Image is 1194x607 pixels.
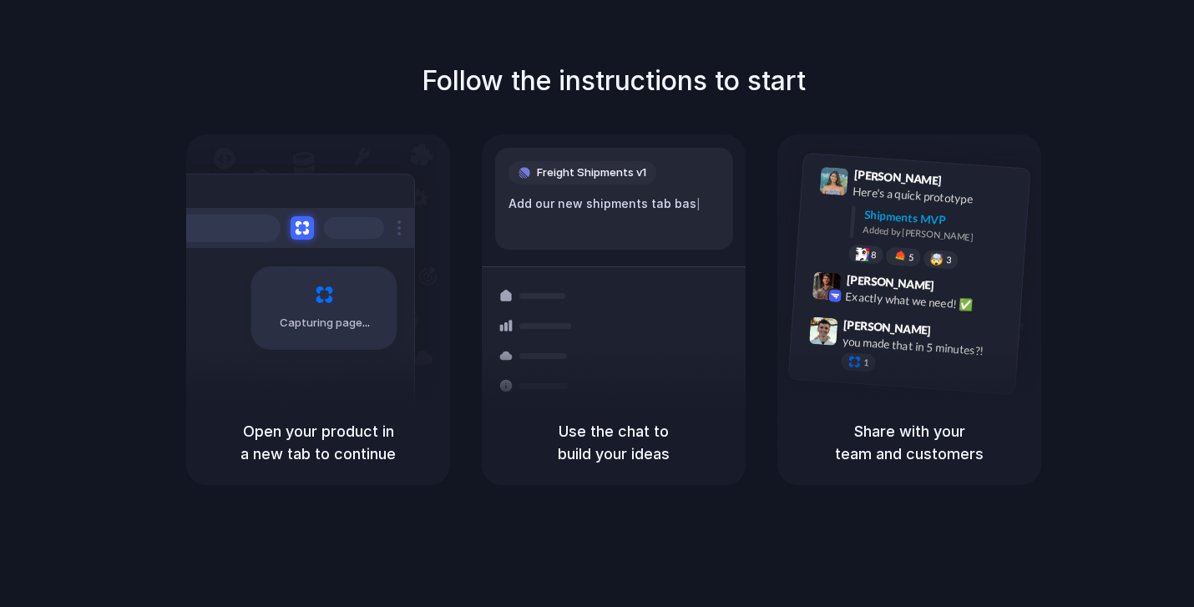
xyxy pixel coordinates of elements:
span: Freight Shipments v1 [537,164,646,181]
h1: Follow the instructions to start [422,61,806,101]
div: Exactly what we need! ✅ [845,288,1012,316]
div: Shipments MVP [863,206,1018,234]
span: 9:47 AM [936,323,970,343]
h5: Use the chat to build your ideas [502,420,726,465]
span: 3 [946,255,952,265]
span: 1 [863,358,869,367]
span: [PERSON_NAME] [843,316,932,340]
span: 9:42 AM [939,278,974,298]
span: 5 [908,253,914,262]
div: Here's a quick prototype [852,183,1019,211]
div: Add our new shipments tab bas [508,195,720,213]
h5: Open your product in a new tab to continue [206,420,430,465]
span: Capturing page [280,315,372,331]
span: [PERSON_NAME] [853,165,942,190]
div: 🤯 [930,253,944,266]
h5: Share with your team and customers [797,420,1021,465]
span: [PERSON_NAME] [846,271,934,295]
div: Added by [PERSON_NAME] [863,223,1016,247]
div: you made that in 5 minutes?! [842,332,1009,361]
span: 9:41 AM [947,174,981,194]
span: 8 [871,250,877,260]
span: | [696,197,701,210]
